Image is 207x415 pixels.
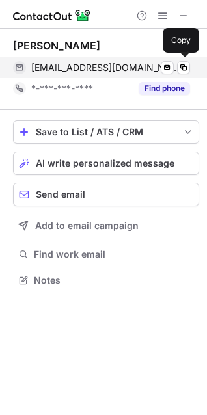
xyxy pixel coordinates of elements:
[34,248,194,260] span: Find work email
[13,214,199,237] button: Add to email campaign
[13,120,199,144] button: save-profile-one-click
[34,274,194,286] span: Notes
[13,39,100,52] div: [PERSON_NAME]
[13,8,91,23] img: ContactOut v5.3.10
[13,271,199,289] button: Notes
[35,221,139,231] span: Add to email campaign
[36,189,85,200] span: Send email
[13,152,199,175] button: AI write personalized message
[31,62,180,74] span: [EMAIL_ADDRESS][DOMAIN_NAME]
[139,82,190,95] button: Reveal Button
[36,127,176,137] div: Save to List / ATS / CRM
[13,183,199,206] button: Send email
[13,245,199,263] button: Find work email
[36,158,174,168] span: AI write personalized message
